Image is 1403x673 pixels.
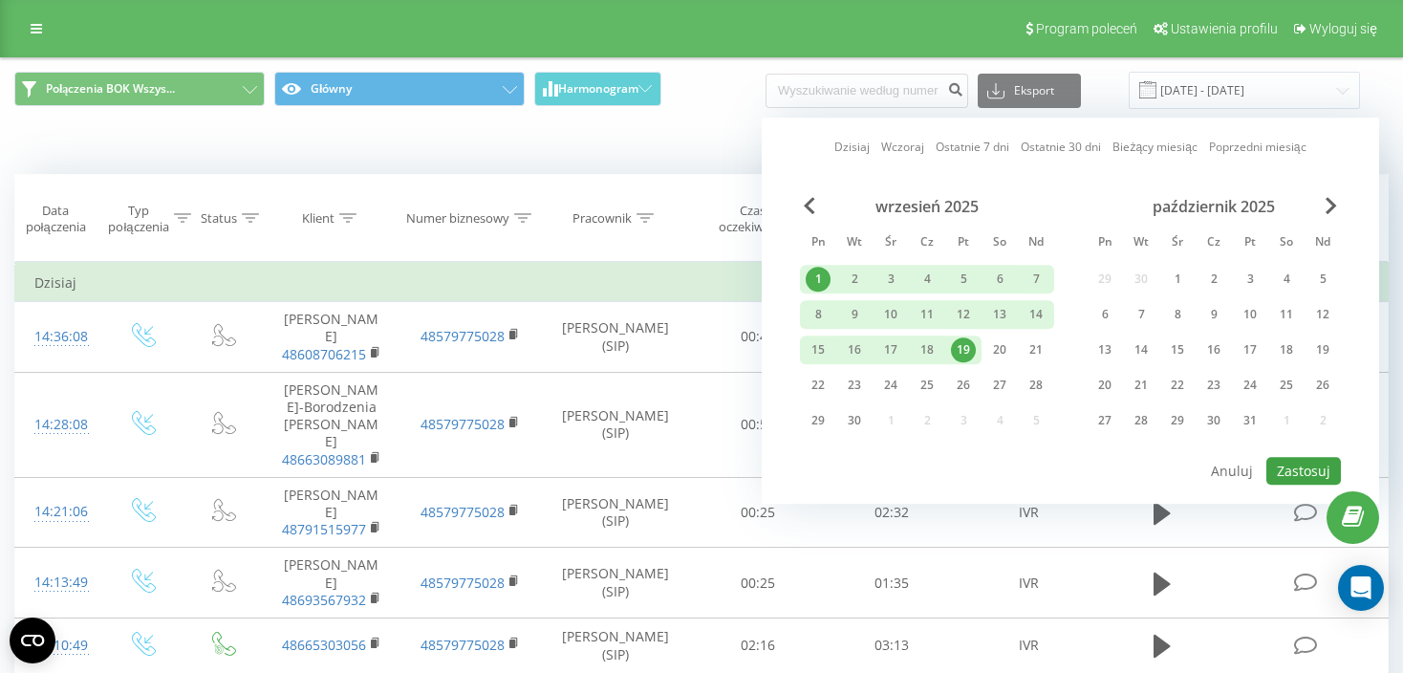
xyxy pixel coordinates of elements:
div: 31 [1238,408,1263,433]
a: Bieżący miesiąc [1112,139,1197,157]
div: śr 24 wrz 2025 [873,371,909,400]
span: Harmonogram [558,82,638,96]
div: Numer biznesowy [406,210,509,227]
div: 25 [1274,373,1299,398]
abbr: piątek [949,229,978,258]
div: 23 [1201,373,1226,398]
div: 1 [1165,267,1190,292]
a: 48693567932 [282,591,366,609]
div: sob 27 wrz 2025 [982,371,1018,400]
div: sob 11 paź 2025 [1268,300,1305,329]
div: czw 25 wrz 2025 [909,371,945,400]
div: czw 9 paź 2025 [1196,300,1232,329]
div: pon 13 paź 2025 [1087,336,1123,364]
div: pt 26 wrz 2025 [945,371,982,400]
td: IVR [959,477,1098,548]
div: 2 [1201,267,1226,292]
div: 6 [1092,302,1117,327]
div: 4 [1274,267,1299,292]
div: 15 [1165,337,1190,362]
abbr: czwartek [913,229,941,258]
div: pt 3 paź 2025 [1232,265,1268,293]
a: Wczoraj [881,139,924,157]
div: pt 24 paź 2025 [1232,371,1268,400]
div: pt 31 paź 2025 [1232,406,1268,435]
span: Wyloguj się [1309,21,1377,36]
div: 8 [806,302,831,327]
div: 18 [915,337,939,362]
div: pt 12 wrz 2025 [945,300,982,329]
div: 28 [1024,373,1048,398]
button: Eksport [978,74,1081,108]
div: 5 [951,267,976,292]
div: wt 7 paź 2025 [1123,300,1159,329]
button: Anuluj [1200,457,1263,485]
div: pon 15 wrz 2025 [800,336,836,364]
div: 3 [1238,267,1263,292]
div: 17 [878,337,903,362]
div: sob 20 wrz 2025 [982,336,1018,364]
div: pt 10 paź 2025 [1232,300,1268,329]
abbr: sobota [985,229,1014,258]
span: Previous Month [804,197,815,214]
abbr: wtorek [840,229,869,258]
div: wt 23 wrz 2025 [836,371,873,400]
td: 00:25 [691,477,825,548]
td: [PERSON_NAME]-Borodzenia [PERSON_NAME] [262,372,401,477]
div: 27 [987,373,1012,398]
div: 19 [951,337,976,362]
span: Program poleceń [1036,21,1137,36]
td: 01:35 [825,548,959,619]
div: 27 [1092,408,1117,433]
div: pon 27 paź 2025 [1087,406,1123,435]
div: ndz 7 wrz 2025 [1018,265,1054,293]
div: 18 [1274,337,1299,362]
div: czw 4 wrz 2025 [909,265,945,293]
td: [PERSON_NAME] (SIP) [540,477,690,548]
div: 12 [1310,302,1335,327]
a: 48579775028 [421,327,505,345]
a: 48579775028 [421,415,505,433]
div: 22 [806,373,831,398]
div: 23 [842,373,867,398]
div: 15 [806,337,831,362]
div: ndz 5 paź 2025 [1305,265,1341,293]
div: 2 [842,267,867,292]
div: 20 [1092,373,1117,398]
div: pon 22 wrz 2025 [800,371,836,400]
div: 7 [1024,267,1048,292]
div: pt 19 wrz 2025 [945,336,982,364]
div: sob 6 wrz 2025 [982,265,1018,293]
div: wt 28 paź 2025 [1123,406,1159,435]
div: 29 [1165,408,1190,433]
div: czw 23 paź 2025 [1196,371,1232,400]
div: wrzesień 2025 [800,197,1054,216]
a: 48663089881 [282,450,366,468]
a: 48579775028 [421,574,505,592]
td: [PERSON_NAME] (SIP) [540,302,690,373]
div: pon 1 wrz 2025 [800,265,836,293]
abbr: niedziela [1022,229,1050,258]
td: 00:25 [691,548,825,619]
div: pon 20 paź 2025 [1087,371,1123,400]
div: 22 [1165,373,1190,398]
button: Główny [274,72,525,106]
a: Poprzedni miesiąc [1209,139,1306,157]
div: 14:28:08 [34,406,81,444]
button: Połączenia BOK Wszys... [14,72,265,106]
div: sob 4 paź 2025 [1268,265,1305,293]
abbr: poniedziałek [804,229,832,258]
div: 16 [842,337,867,362]
div: 25 [915,373,939,398]
div: ndz 21 wrz 2025 [1018,336,1054,364]
div: pon 29 wrz 2025 [800,406,836,435]
div: wt 14 paź 2025 [1123,336,1159,364]
abbr: piątek [1236,229,1264,258]
div: 5 [1310,267,1335,292]
td: IVR [959,618,1098,673]
div: śr 8 paź 2025 [1159,300,1196,329]
span: Ustawienia profilu [1171,21,1278,36]
td: [PERSON_NAME] [262,548,401,619]
div: 20 [987,337,1012,362]
div: 6 [987,267,1012,292]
